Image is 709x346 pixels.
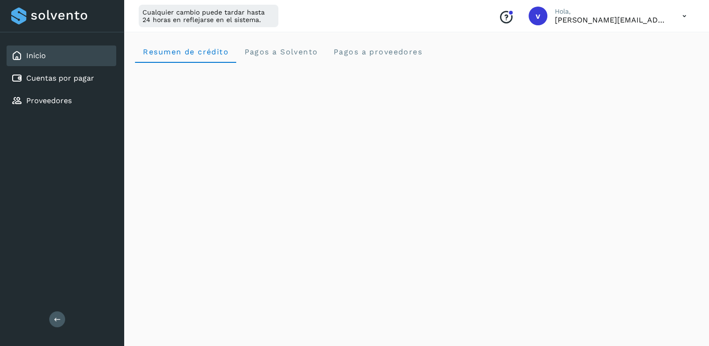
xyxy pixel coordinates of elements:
div: Inicio [7,45,116,66]
p: Hola, [555,8,667,15]
span: Resumen de crédito [142,47,229,56]
div: Cualquier cambio puede tardar hasta 24 horas en reflejarse en el sistema. [139,5,278,27]
a: Cuentas por pagar [26,74,94,83]
a: Inicio [26,51,46,60]
a: Proveedores [26,96,72,105]
span: Pagos a proveedores [333,47,422,56]
div: Proveedores [7,90,116,111]
p: victor.romero@fidum.com.mx [555,15,667,24]
div: Cuentas por pagar [7,68,116,89]
span: Pagos a Solvento [244,47,318,56]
